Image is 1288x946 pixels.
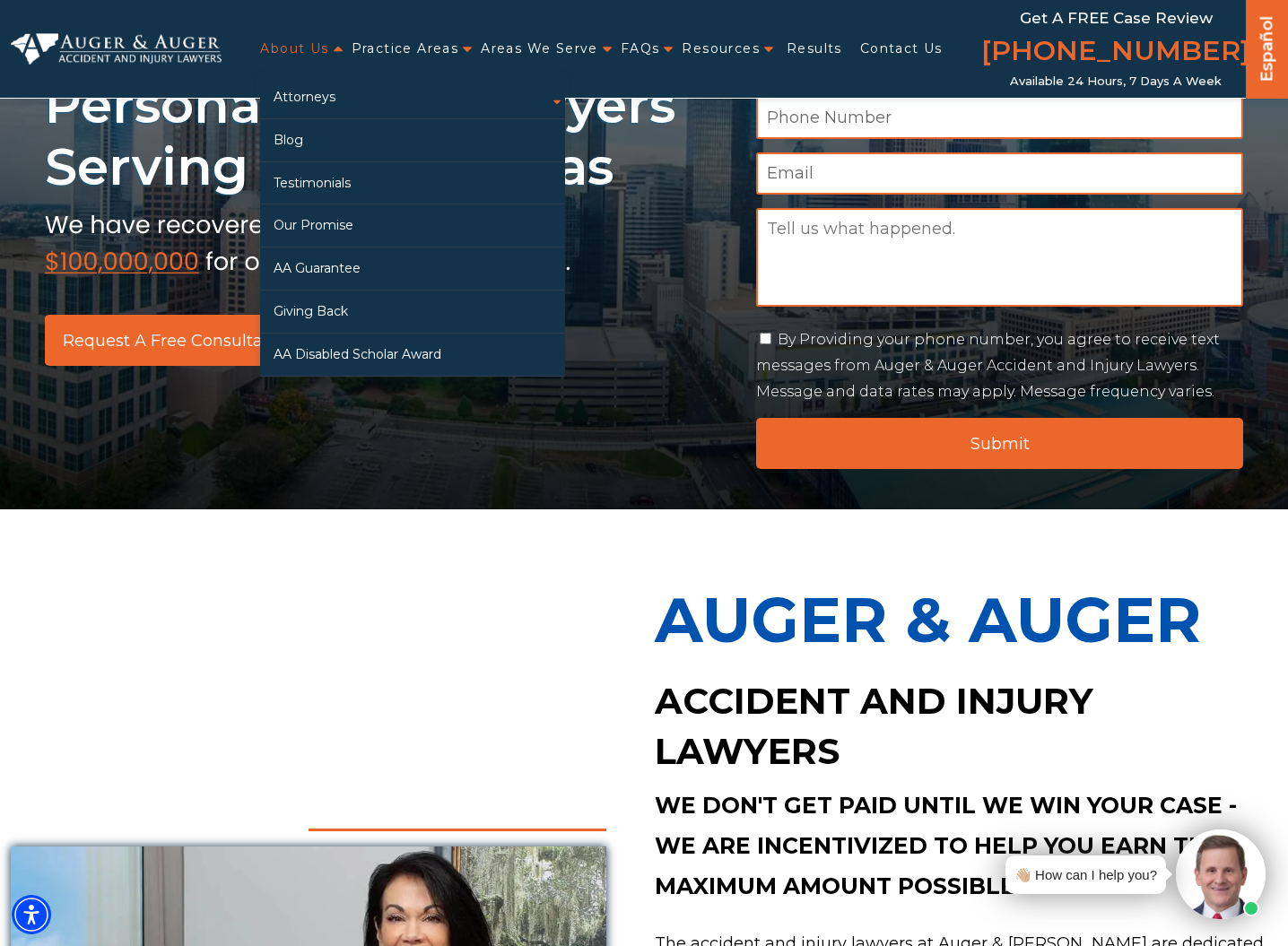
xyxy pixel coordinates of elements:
[756,418,1243,469] input: Submit
[1020,9,1213,27] span: Get a FREE Case Review
[756,331,1220,400] label: By Providing your phone number, you agree to receive text messages from Auger & Auger Accident an...
[1014,863,1157,887] div: 👋🏼 How can I help you?
[756,97,1243,139] input: Phone Number
[655,676,1277,777] h2: Accident and Injury Lawyers
[260,247,565,290] a: AA Guarantee
[1010,74,1222,89] span: Available 24 Hours, 7 Days a Week
[63,333,294,349] span: Request a Free Consultation
[260,30,328,67] a: About Us
[621,30,660,67] a: FAQs
[682,30,760,67] a: Resources
[655,785,1277,907] p: We don't get paid until we win your case - we are incentivized to help you earn the maximum amoun...
[260,119,565,161] a: Blog
[260,334,565,376] a: AA Disabled Scholar Award
[260,162,565,204] a: Testimonials
[260,76,565,118] a: Attorneys
[981,31,1250,74] a: [PHONE_NUMBER]
[260,291,565,333] a: Giving Back
[45,74,735,197] h1: Personal Injury Lawyers Serving the Carolinas
[787,30,842,67] a: Results
[12,895,51,934] div: Accessibility Menu
[11,33,222,65] img: Auger & Auger Accident and Injury Lawyers Logo
[860,30,943,67] a: Contact Us
[756,152,1243,195] input: Email
[481,30,598,67] a: Areas We Serve
[352,30,459,67] a: Practice Areas
[45,315,312,366] a: Request a Free Consultation
[45,206,570,274] img: sub text
[1176,829,1266,919] img: Intaker widget Avatar
[655,563,1277,676] p: Auger & Auger
[260,204,565,247] a: Our Promise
